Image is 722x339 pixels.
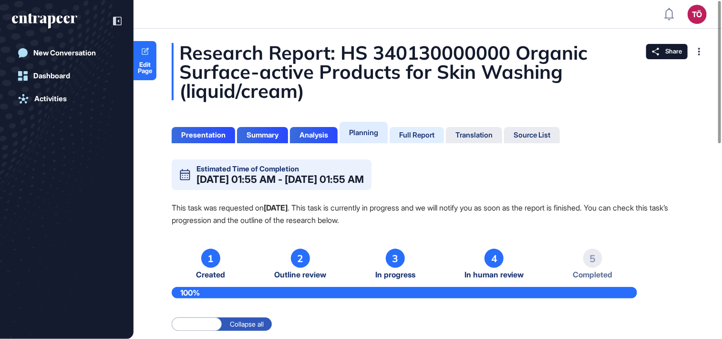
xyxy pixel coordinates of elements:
div: 1 [201,249,220,268]
strong: [DATE] [264,203,288,212]
div: Activities [34,95,67,103]
div: 2 [291,249,310,268]
span: In human review [464,270,524,279]
div: entrapeer-logo [12,13,77,29]
a: New Conversation [12,43,122,63]
a: Edit Page [134,41,156,80]
label: Collapse all [222,318,272,331]
div: 5 [583,249,602,268]
div: 100% [172,287,637,298]
span: Created [196,270,225,279]
div: Dashboard [33,72,70,80]
div: Source List [514,131,550,139]
p: This task was requested on . This task is currently in progress and we will notify you as soon as... [172,201,684,226]
div: 4 [485,249,504,268]
span: In progress [375,270,415,279]
div: Translation [455,131,493,139]
div: Estimated Time of Completion [196,165,299,172]
div: 3 [386,249,405,268]
span: Edit Page [134,62,156,74]
button: TÖ [688,5,707,24]
div: Full Report [399,131,434,139]
span: Outline review [274,270,326,279]
div: Research Report: HS 340130000000 Organic Surface-active Products for Skin Washing (liquid/cream) [172,43,684,100]
span: Share [665,48,682,55]
div: [DATE] 01:55 AM - [DATE] 01:55 AM [196,174,364,184]
a: Activities [12,89,122,108]
div: Presentation [181,131,226,139]
a: Dashboard [12,66,122,85]
div: Summary [247,131,278,139]
div: Planning [349,128,378,137]
div: Analysis [299,131,328,139]
span: Completed [573,270,613,279]
label: Expand all [172,318,222,331]
div: New Conversation [33,49,96,57]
